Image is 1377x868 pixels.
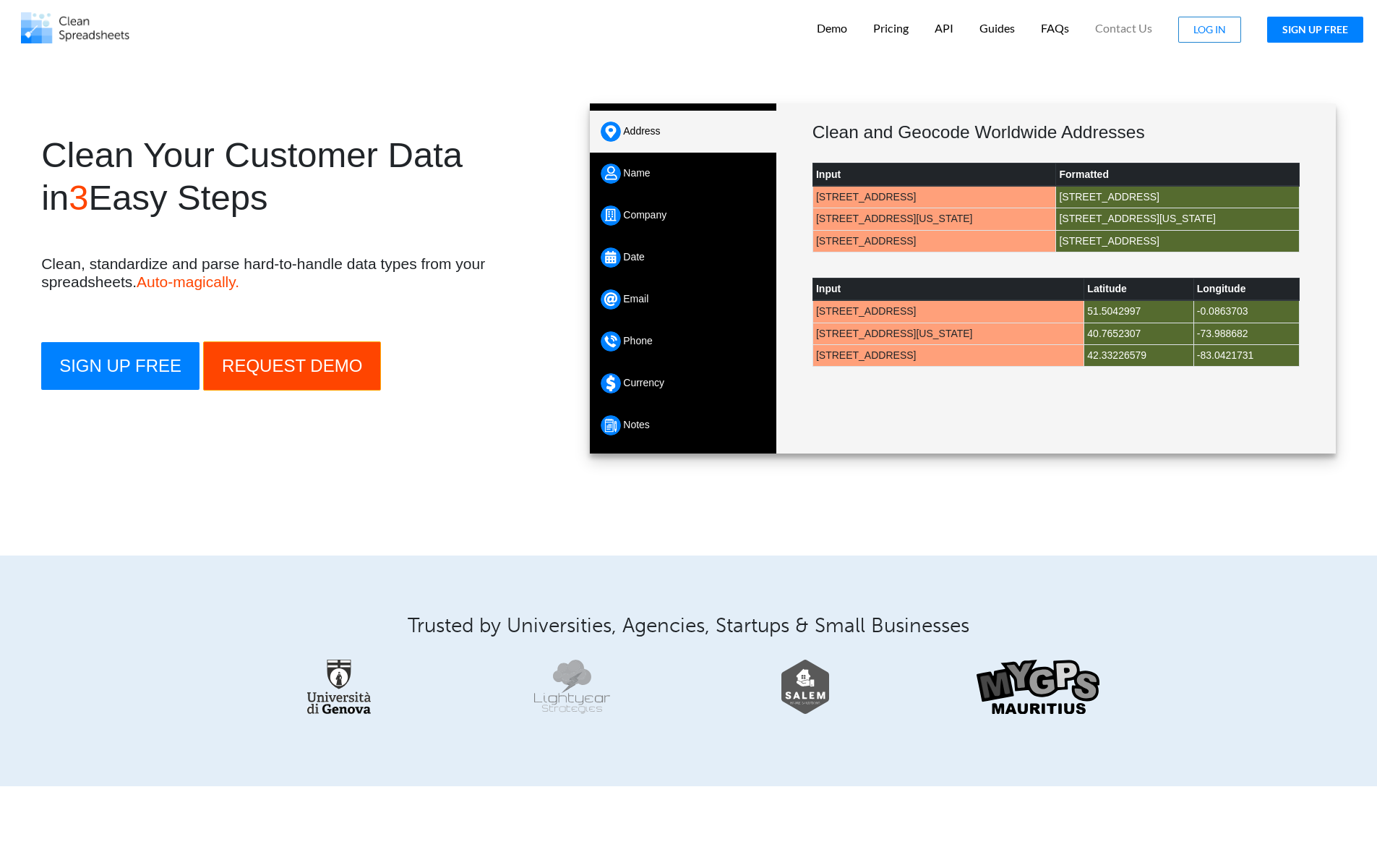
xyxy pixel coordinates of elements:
[812,230,1056,252] td: [STREET_ADDRESS]
[601,163,621,184] img: Name.png
[69,178,88,217] span: 3
[601,205,621,226] img: Company.png
[1193,23,1226,35] span: LOG IN
[601,373,621,393] img: Currency.png
[137,273,239,290] span: Auto-magically.
[1193,323,1299,344] td: -73.988682
[623,167,650,179] span: Name
[1056,186,1300,208] td: [STREET_ADDRESS]
[623,335,652,346] span: Phone
[812,208,1056,230] td: [STREET_ADDRESS][US_STATE]
[812,122,1300,142] h3: Clean and Geocode Worldwide Addresses
[1056,230,1300,252] td: [STREET_ADDRESS]
[812,186,1056,208] td: [STREET_ADDRESS]
[812,323,1084,344] td: [STREET_ADDRESS][US_STATE]
[203,341,381,391] button: REQUEST DEMO
[1084,300,1193,323] td: 51.5042997
[41,134,568,219] h1: Clean Your Customer Data in Easy Steps
[781,660,829,714] img: CustomerLogo
[812,300,1084,323] td: [STREET_ADDRESS]
[1056,163,1300,186] th: Formatted
[812,345,1084,367] td: [STREET_ADDRESS]
[307,660,371,714] img: CustomerLogo
[1267,17,1363,43] button: SIGN UP FREE
[1178,17,1241,43] button: LOG IN
[601,331,621,352] img: Phone.png
[873,21,909,36] p: Pricing
[601,247,621,268] img: Date.png
[1084,345,1193,367] td: 42.33226579
[1193,300,1299,323] td: -0.0863703
[21,12,129,43] img: Logo.png
[979,21,1015,36] p: Guides
[817,21,847,36] p: Demo
[1056,208,1300,230] td: [STREET_ADDRESS][US_STATE]
[623,419,650,430] span: Notes
[623,251,645,263] span: Date
[601,415,621,435] img: Notes.png
[623,377,664,388] span: Currency
[534,660,610,714] img: CustomerLogo
[1084,278,1193,300] th: Latitude
[812,278,1084,300] th: Input
[1041,21,1069,36] p: FAQs
[977,660,1099,714] img: CustomerLogo
[41,255,568,291] h4: Clean, standardize and parse hard-to-handle data types from your spreadsheets.
[1193,345,1299,367] td: -83.0421731
[41,342,200,390] button: SIGN UP FREE
[1095,22,1152,34] span: Contact Us
[623,209,666,221] span: Company
[601,122,621,142] img: Address.png
[601,289,621,310] img: Email.png
[1193,278,1299,300] th: Longitude
[623,293,648,305] span: Email
[623,125,660,137] span: Address
[812,163,1056,186] th: Input
[1084,323,1193,344] td: 40.7652307
[935,21,953,36] p: API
